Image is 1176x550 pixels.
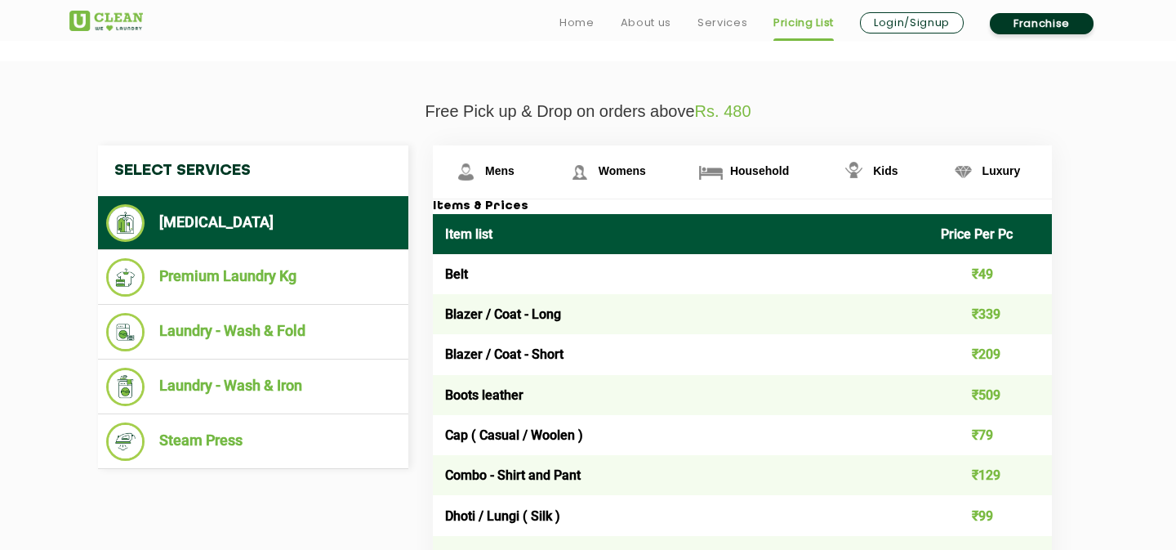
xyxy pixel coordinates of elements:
[106,258,400,297] li: Premium Laundry Kg
[599,164,646,177] span: Womens
[106,368,400,406] li: Laundry - Wash & Iron
[433,415,929,455] td: Cap ( Casual / Woolen )
[452,158,480,186] img: Mens
[873,164,898,177] span: Kids
[929,495,1053,535] td: ₹99
[69,11,143,31] img: UClean Laundry and Dry Cleaning
[433,375,929,415] td: Boots leather
[485,164,514,177] span: Mens
[433,294,929,334] td: Blazer / Coat - Long
[98,145,408,196] h4: Select Services
[106,368,145,406] img: Laundry - Wash & Iron
[106,313,145,351] img: Laundry - Wash & Fold
[565,158,594,186] img: Womens
[106,258,145,297] img: Premium Laundry Kg
[929,294,1053,334] td: ₹339
[106,423,145,461] img: Steam Press
[106,313,400,351] li: Laundry - Wash & Fold
[559,13,595,33] a: Home
[433,334,929,374] td: Blazer / Coat - Short
[697,158,725,186] img: Household
[621,13,671,33] a: About us
[929,254,1053,294] td: ₹49
[433,254,929,294] td: Belt
[106,204,145,242] img: Dry Cleaning
[929,334,1053,374] td: ₹209
[695,102,751,120] span: Rs. 480
[106,204,400,242] li: [MEDICAL_DATA]
[982,164,1021,177] span: Luxury
[106,423,400,461] li: Steam Press
[433,199,1052,214] h3: Items & Prices
[433,214,929,254] th: Item list
[730,164,789,177] span: Household
[860,12,964,34] a: Login/Signup
[433,495,929,535] td: Dhoti / Lungi ( Silk )
[929,455,1053,495] td: ₹129
[840,158,868,186] img: Kids
[433,455,929,495] td: Combo - Shirt and Pant
[773,13,834,33] a: Pricing List
[929,415,1053,455] td: ₹79
[929,375,1053,415] td: ₹509
[949,158,978,186] img: Luxury
[697,13,747,33] a: Services
[990,13,1094,34] a: Franchise
[69,102,1107,121] p: Free Pick up & Drop on orders above
[929,214,1053,254] th: Price Per Pc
